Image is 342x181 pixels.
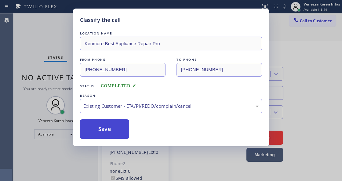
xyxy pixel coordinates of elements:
button: Save [80,119,129,139]
div: LOCATION NAME [80,30,262,37]
div: REASON: [80,92,262,99]
div: FROM PHONE [80,56,166,63]
input: From phone [80,63,166,77]
input: To phone [176,63,262,77]
div: Existing Customer - ETA/PI/REDO/complain/cancel [83,103,259,110]
h5: Classify the call [80,16,121,24]
span: Status: [80,84,96,88]
span: COMPLETED [101,84,136,88]
div: TO PHONE [176,56,262,63]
